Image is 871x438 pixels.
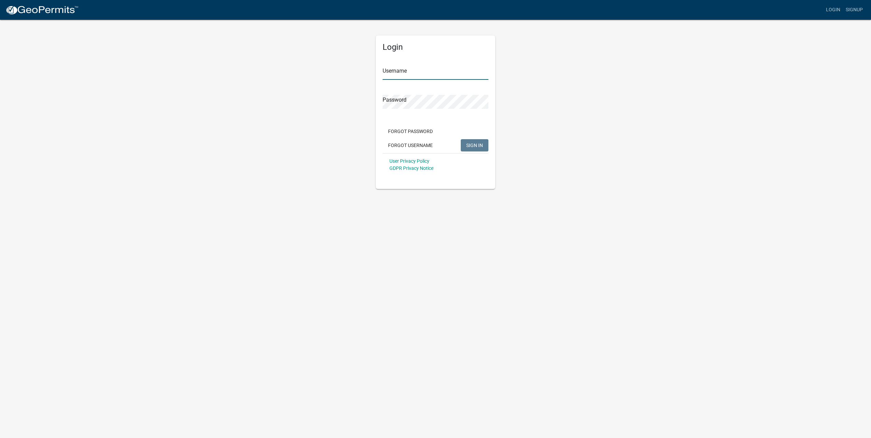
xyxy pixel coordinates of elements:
[461,139,488,151] button: SIGN IN
[383,42,488,52] h5: Login
[843,3,866,16] a: Signup
[383,125,438,137] button: Forgot Password
[383,139,438,151] button: Forgot Username
[466,142,483,148] span: SIGN IN
[823,3,843,16] a: Login
[389,165,433,171] a: GDPR Privacy Notice
[389,158,429,164] a: User Privacy Policy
